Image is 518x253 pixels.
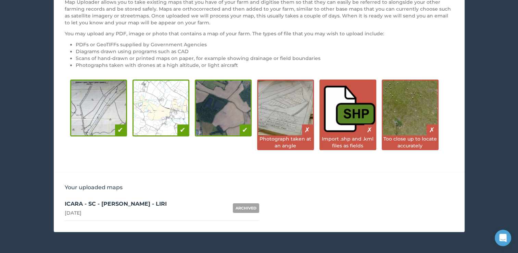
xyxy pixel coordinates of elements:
a: ICARA - SC - [PERSON_NAME] - LIRI[DATE]ARCHIVED [65,196,259,221]
div: ARCHIVED [233,203,259,213]
li: Photographs taken with drones at a high altitude, or light aircraft [76,62,454,69]
img: Digital diagram is good [134,81,188,135]
div: ✔ [240,124,251,135]
p: You may upload any PDF, image or photo that contains a map of your farm. The types of file that y... [65,30,454,37]
img: Shapefiles are bad [320,81,375,135]
div: Photograph taken at an angle [258,135,313,149]
div: ✗ [364,124,375,135]
div: ✗ [427,124,438,135]
img: Close up images are bad [383,81,438,135]
div: ✔ [177,124,188,135]
div: [DATE] [65,209,167,216]
li: PDFs or GeoTIFFs supplied by Government Agencies [76,41,454,48]
img: Drone photography is good [196,81,251,135]
li: Diagrams drawn using programs such as CAD [76,48,454,55]
h3: Your uploaded maps [65,183,454,192]
div: Open Intercom Messenger [495,230,511,246]
div: Import .shp and .kml files as fields [320,135,375,149]
div: ICARA - SC - [PERSON_NAME] - LIRI [65,200,167,208]
div: ✗ [302,124,313,135]
img: Photos taken at an angle are bad [258,81,313,135]
img: Hand-drawn diagram is good [71,81,126,135]
div: ✔ [115,124,126,135]
li: Scans of hand-drawn or printed maps on paper, for example showing drainage or field boundaries [76,55,454,62]
div: Too close up to locate accurately [383,135,438,149]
